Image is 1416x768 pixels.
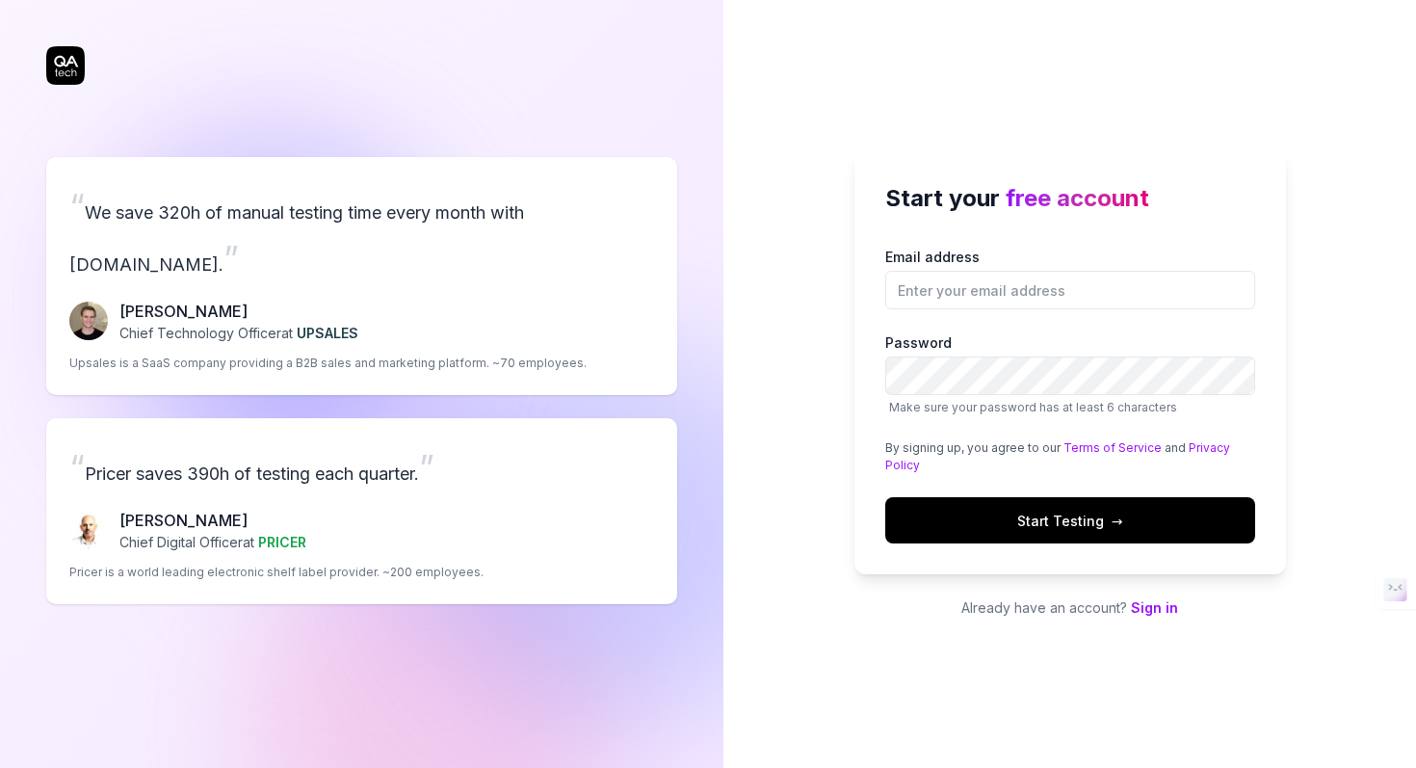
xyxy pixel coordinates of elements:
span: ” [419,446,434,489]
img: Fredrik Seidl [69,302,108,340]
span: → [1112,511,1123,531]
a: Terms of Service [1063,440,1162,455]
span: “ [69,446,85,489]
input: PasswordMake sure your password has at least 6 characters [885,357,1255,395]
p: Already have an account? [854,597,1286,618]
div: By signing up, you agree to our and [885,439,1255,474]
span: UPSALES [297,325,358,341]
p: Pricer saves 390h of testing each quarter. [69,441,654,493]
a: Sign in [1131,599,1178,616]
a: “Pricer saves 390h of testing each quarter.”Chris Chalkitis[PERSON_NAME]Chief Digital Officerat P... [46,418,677,604]
p: Chief Technology Officer at [119,323,358,343]
input: Email address [885,271,1255,309]
p: [PERSON_NAME] [119,300,358,323]
p: [PERSON_NAME] [119,509,306,532]
label: Email address [885,247,1255,309]
span: Make sure your password has at least 6 characters [889,400,1177,414]
img: Chris Chalkitis [69,511,108,549]
button: Start Testing→ [885,497,1255,543]
span: free account [1006,184,1149,212]
p: Pricer is a world leading electronic shelf label provider. ~200 employees. [69,564,484,581]
span: PRICER [258,534,306,550]
p: Upsales is a SaaS company providing a B2B sales and marketing platform. ~70 employees. [69,355,587,372]
a: “We save 320h of manual testing time every month with [DOMAIN_NAME].”Fredrik Seidl[PERSON_NAME]Ch... [46,157,677,395]
label: Password [885,332,1255,416]
span: “ [69,185,85,227]
span: Start Testing [1017,511,1123,531]
p: Chief Digital Officer at [119,532,306,552]
p: We save 320h of manual testing time every month with [DOMAIN_NAME]. [69,180,654,284]
h2: Start your [885,181,1255,216]
span: ” [223,237,239,279]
